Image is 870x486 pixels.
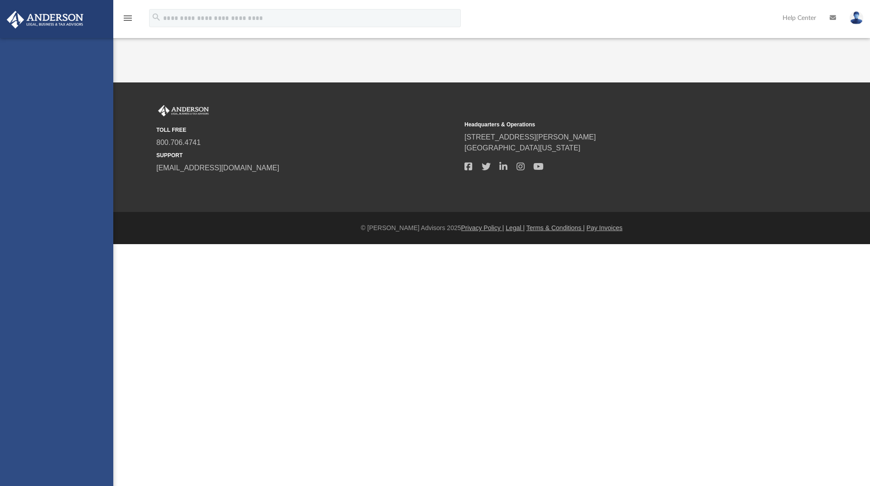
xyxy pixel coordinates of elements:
[4,11,86,29] img: Anderson Advisors Platinum Portal
[464,133,596,141] a: [STREET_ADDRESS][PERSON_NAME]
[464,144,580,152] a: [GEOGRAPHIC_DATA][US_STATE]
[156,139,201,146] a: 800.706.4741
[464,120,766,129] small: Headquarters & Operations
[151,12,161,22] i: search
[156,164,279,172] a: [EMAIL_ADDRESS][DOMAIN_NAME]
[506,224,525,231] a: Legal |
[156,126,458,134] small: TOLL FREE
[527,224,585,231] a: Terms & Conditions |
[122,17,133,24] a: menu
[113,223,870,233] div: © [PERSON_NAME] Advisors 2025
[156,105,211,117] img: Anderson Advisors Platinum Portal
[122,13,133,24] i: menu
[850,11,863,24] img: User Pic
[156,151,458,159] small: SUPPORT
[586,224,622,231] a: Pay Invoices
[461,224,504,231] a: Privacy Policy |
